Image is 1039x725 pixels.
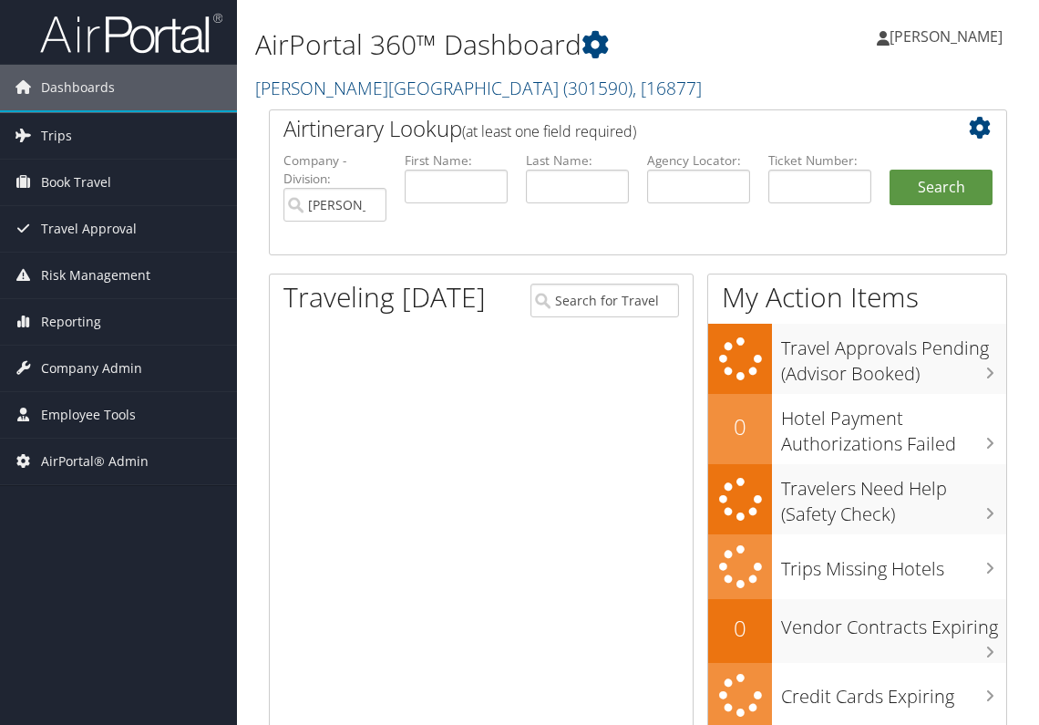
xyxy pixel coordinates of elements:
img: airportal-logo.png [40,12,222,55]
span: Trips [41,113,72,159]
span: Employee Tools [41,392,136,438]
a: 0Hotel Payment Authorizations Failed [708,394,1006,464]
span: Travel Approval [41,206,137,252]
h2: 0 [708,613,772,644]
label: Agency Locator: [647,151,750,170]
h3: Hotel Payment Authorizations Failed [781,397,1006,457]
a: Travel Approvals Pending (Advisor Booked) [708,324,1006,394]
a: 0Vendor Contracts Expiring [708,599,1006,663]
span: Reporting [41,299,101,345]
h1: Traveling [DATE] [283,278,486,316]
h3: Travel Approvals Pending (Advisor Booked) [781,326,1006,387]
label: Last Name: [526,151,629,170]
a: [PERSON_NAME][GEOGRAPHIC_DATA] [255,76,702,100]
span: [PERSON_NAME] [890,26,1003,47]
h1: My Action Items [708,278,1006,316]
label: Ticket Number: [768,151,871,170]
span: Risk Management [41,253,150,298]
h2: 0 [708,411,772,442]
a: [PERSON_NAME] [877,9,1021,64]
span: AirPortal® Admin [41,439,149,484]
label: First Name: [405,151,508,170]
a: Trips Missing Hotels [708,534,1006,599]
h3: Travelers Need Help (Safety Check) [781,467,1006,527]
span: , [ 16877 ] [633,76,702,100]
label: Company - Division: [283,151,386,189]
a: Travelers Need Help (Safety Check) [708,464,1006,534]
span: ( 301590 ) [563,76,633,100]
h3: Trips Missing Hotels [781,547,1006,582]
h3: Vendor Contracts Expiring [781,606,1006,640]
span: Company Admin [41,346,142,391]
span: Dashboards [41,65,115,110]
input: Search for Traveler [530,284,679,317]
h3: Credit Cards Expiring [781,675,1006,709]
span: (at least one field required) [462,121,636,141]
h2: Airtinerary Lookup [283,113,931,144]
button: Search [890,170,993,206]
span: Book Travel [41,160,111,205]
h1: AirPortal 360™ Dashboard [255,26,766,64]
